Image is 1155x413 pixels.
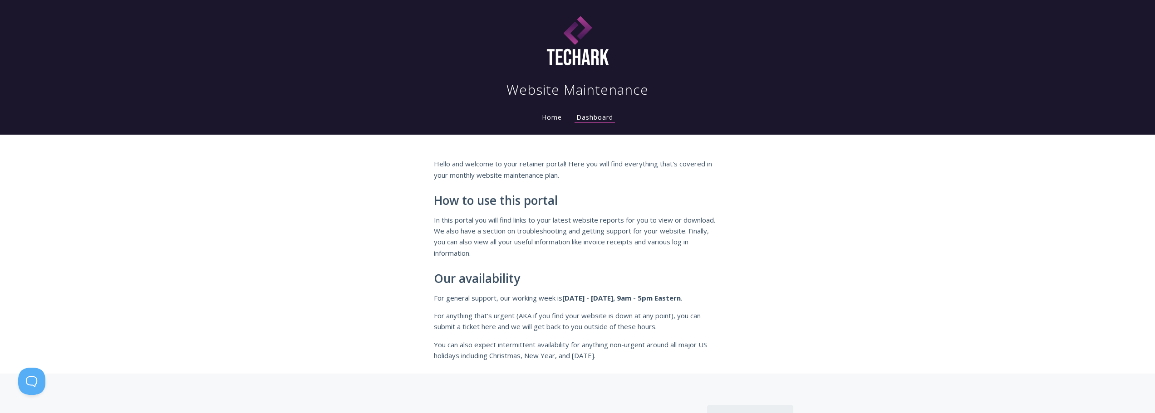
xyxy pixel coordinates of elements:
[434,194,722,208] h2: How to use this portal
[434,310,722,332] p: For anything that's urgent (AKA if you find your website is down at any point), you can submit a ...
[575,113,615,123] a: Dashboard
[434,214,722,259] p: In this portal you will find links to your latest website reports for you to view or download. We...
[506,81,649,99] h1: Website Maintenance
[540,113,564,121] a: Home
[434,158,722,180] p: Hello and welcome to your retainer portal! Here you will find everything that's covered in your m...
[18,368,45,395] iframe: Toggle Customer Support
[562,293,681,302] strong: [DATE] - [DATE], 9am - 5pm Eastern
[434,292,722,303] p: For general support, our working week is .
[434,272,722,286] h2: Our availability
[434,339,722,361] p: You can also expect intermittent availability for anything non-urgent around all major US holiday...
